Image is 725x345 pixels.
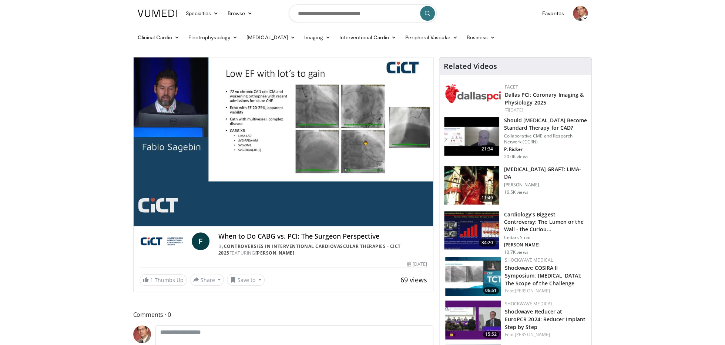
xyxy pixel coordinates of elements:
span: 11:49 [479,194,496,202]
a: 06:51 [445,257,501,296]
img: eb63832d-2f75-457d-8c1a-bbdc90eb409c.150x105_q85_crop-smart_upscale.jpg [444,117,499,156]
input: Search topics, interventions [289,4,437,22]
span: 1 [150,276,153,283]
div: By FEATURING [218,243,427,256]
a: [PERSON_NAME] [515,288,550,294]
a: Interventional Cardio [335,30,401,45]
a: 34:20 Cardiology’s Biggest Controversy: The Lumen or the Wall - the Curiou… Cedars Sinai [PERSON_... [444,211,587,255]
p: [PERSON_NAME] [504,182,587,188]
a: Shockwave Medical [504,301,553,307]
span: 69 views [400,275,427,284]
span: 34:20 [479,239,496,246]
img: c35ce14a-3a80-4fd3-b91e-c59d4b4f33e6.150x105_q85_crop-smart_upscale.jpg [445,257,501,296]
img: feAgcbrvkPN5ynqH4xMDoxOjA4MTsiGN.150x105_q85_crop-smart_upscale.jpg [444,166,499,205]
a: 15:52 [445,301,501,339]
a: 1 Thumbs Up [140,274,187,286]
a: [PERSON_NAME] [515,331,550,338]
a: Browse [223,6,257,21]
h3: Cardiology’s Biggest Controversy: The Lumen or the Wall - the Curiou… [504,211,587,233]
span: 15:52 [483,331,499,338]
img: fadbcca3-3c72-4f96-a40d-f2c885e80660.150x105_q85_crop-smart_upscale.jpg [445,301,501,339]
a: 11:49 [MEDICAL_DATA] GRAFT: LIMA-DA [PERSON_NAME] 16.5K views [444,166,587,205]
a: Specialties [181,6,223,21]
div: Feat. [504,331,585,338]
a: Dallas PCI: Coronary Imaging & Physiology 2025 [504,91,584,106]
a: Shockwave Medical [504,257,553,263]
p: [PERSON_NAME] [504,242,587,248]
img: Avatar [133,325,151,343]
a: Controversies in Interventional Cardiovascular Therapies - CICT 2025 [218,243,401,256]
a: Electrophysiology [184,30,242,45]
a: Favorites [538,6,568,21]
p: P. Ridker [504,146,587,152]
img: VuMedi Logo [138,10,177,17]
img: 939357b5-304e-4393-95de-08c51a3c5e2a.png.150x105_q85_autocrop_double_scale_upscale_version-0.2.png [445,84,501,103]
a: Peripheral Vascular [401,30,462,45]
button: Share [190,274,224,286]
a: 21:34 Should [MEDICAL_DATA] Become Standard Therapy for CAD? Collaborative CME and Research Netwo... [444,117,587,160]
button: Save to [227,274,265,286]
p: Collaborative CME and Research Network (CCRN) [504,133,587,145]
a: [MEDICAL_DATA] [242,30,300,45]
div: [DATE] [504,107,585,113]
img: Avatar [573,6,588,21]
a: Imaging [300,30,335,45]
h3: Should [MEDICAL_DATA] Become Standard Therapy for CAD? [504,117,587,132]
video-js: Video Player [134,57,433,226]
p: 10.7K views [504,249,528,255]
a: Shockwave COSIRA II Symposium: [MEDICAL_DATA]: The Scope of the Challenge [504,264,581,287]
h4: Related Videos [444,62,497,71]
h4: When to Do CABG vs. PCI: The Surgeon Perspective [218,232,427,240]
p: 16.5K views [504,189,528,195]
p: Cedars Sinai [504,235,587,240]
span: 21:34 [479,145,496,153]
a: Business [462,30,500,45]
a: Shockwave Reducer at EuroPCR 2024: Reducer Implant Step by Step [504,308,585,331]
a: FACET [504,84,518,90]
h3: [MEDICAL_DATA] GRAFT: LIMA-DA [504,166,587,180]
a: Clinical Cardio [133,30,184,45]
img: d453240d-5894-4336-be61-abca2891f366.150x105_q85_crop-smart_upscale.jpg [444,211,499,250]
div: Feat. [504,288,585,294]
a: [PERSON_NAME] [255,250,294,256]
div: [DATE] [407,261,427,268]
span: 06:51 [483,287,499,294]
a: F [192,232,209,250]
span: Comments 0 [133,310,434,319]
img: Controversies in Interventional Cardiovascular Therapies - CICT 2025 [140,232,189,250]
p: 20.0K views [504,154,528,160]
